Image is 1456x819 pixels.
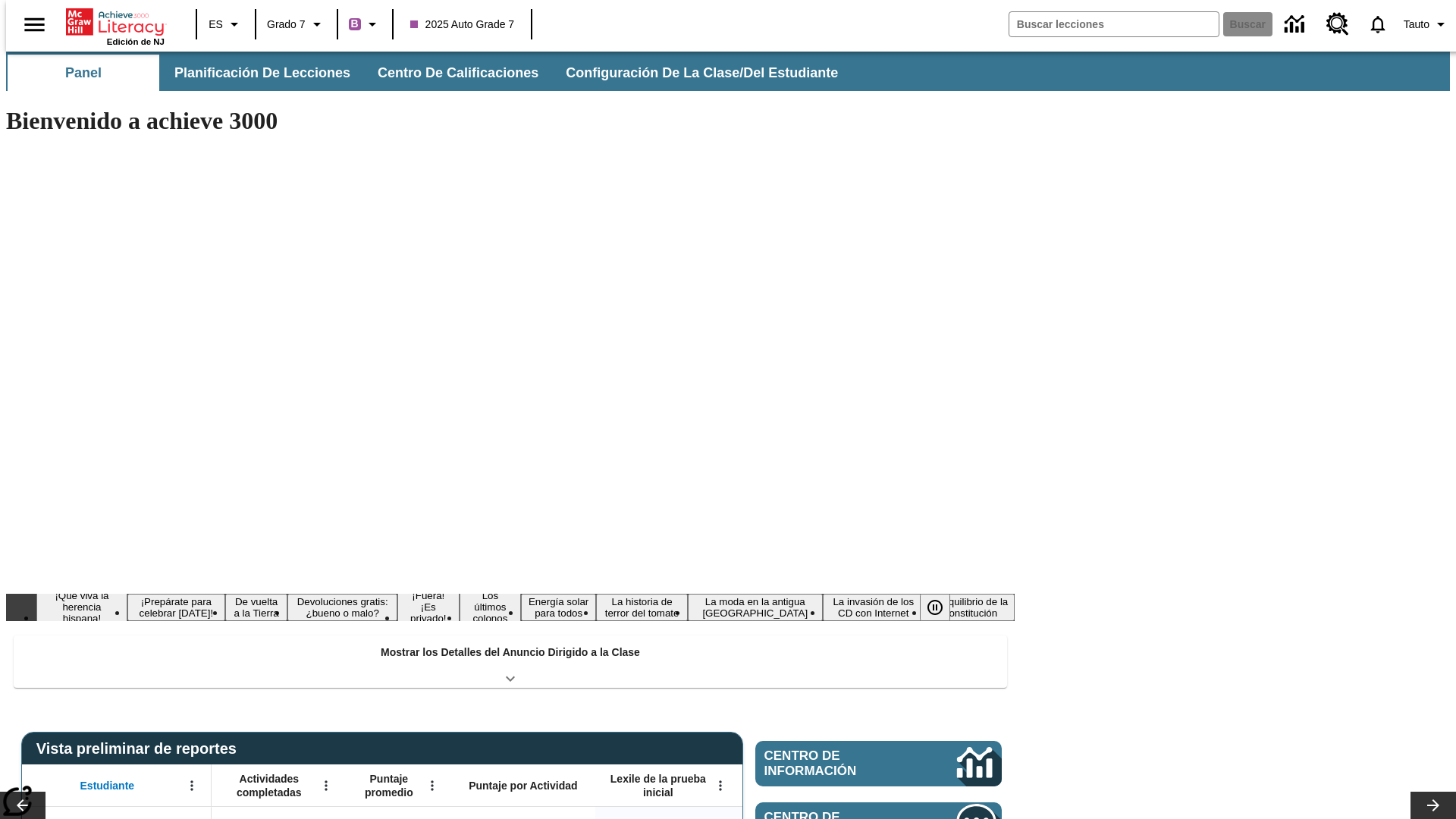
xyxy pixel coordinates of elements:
button: Diapositiva 7 Energía solar para todos [521,594,596,621]
button: Diapositiva 2 ¡Prepárate para celebrar Juneteenth! [127,594,225,621]
span: Lexile de la prueba inicial [603,772,714,799]
span: Centro de información [764,748,906,779]
span: 2025 Auto Grade 7 [410,17,515,33]
button: Planificación de lecciones [162,55,362,91]
button: Configuración de la clase/del estudiante [554,55,850,91]
button: Abrir el menú lateral [12,2,57,47]
button: Diapositiva 9 La moda en la antigua Roma [688,594,823,621]
div: Subbarra de navegación [6,55,852,91]
a: Notificaciones [1358,5,1398,44]
button: Diapositiva 10 La invasión de los CD con Internet [823,594,924,621]
span: Grado 7 [267,17,306,33]
button: Pausar [920,594,950,621]
button: Panel [8,55,159,91]
div: Pausar [920,594,965,621]
a: Portada [66,7,165,37]
button: Diapositiva 8 La historia de terror del tomate [596,594,688,621]
button: Diapositiva 3 De vuelta a la Tierra [225,594,288,621]
div: Subbarra de navegación [6,52,1450,91]
span: Centro de calificaciones [378,64,538,82]
span: Planificación de lecciones [174,64,350,82]
button: Boost El color de la clase es morado/púrpura. Cambiar el color de la clase. [343,11,388,38]
a: Centro de recursos, Se abrirá en una pestaña nueva. [1317,4,1358,45]
button: Diapositiva 5 ¡Fuera! ¡Es privado! [397,588,460,626]
button: Grado: Grado 7, Elige un grado [261,11,332,38]
span: Tauto [1404,17,1429,33]
button: Diapositiva 6 Los últimos colonos [460,588,521,626]
button: Carrusel de lecciones, seguir [1410,792,1456,819]
button: Diapositiva 1 ¡Que viva la herencia hispana! [36,588,127,626]
button: Diapositiva 11 El equilibrio de la Constitución [924,594,1015,621]
span: Estudiante [80,779,135,792]
button: Diapositiva 4 Devoluciones gratis: ¿bueno o malo? [287,594,397,621]
span: Actividades completadas [219,772,319,799]
a: Centro de información [755,741,1002,786]
span: ES [209,17,223,33]
button: Perfil/Configuración [1398,11,1456,38]
span: Puntaje promedio [353,772,425,799]
a: Centro de información [1276,4,1317,45]
button: Lenguaje: ES, Selecciona un idioma [202,11,250,38]
span: Configuración de la clase/del estudiante [566,64,838,82]
p: Mostrar los Detalles del Anuncio Dirigido a la Clase [381,645,640,661]
button: Centro de calificaciones [366,55,551,91]
span: Vista preliminar de reportes [36,740,244,758]
div: Portada [66,5,165,46]
input: Buscar campo [1009,12,1219,36]
button: Abrir menú [315,774,337,797]
span: Edición de NJ [107,37,165,46]
button: Abrir menú [421,774,444,797]
span: B [351,14,359,33]
button: Abrir menú [180,774,203,797]
div: Mostrar los Detalles del Anuncio Dirigido a la Clase [14,635,1007,688]
h1: Bienvenido a achieve 3000 [6,107,1015,135]
span: Panel [65,64,102,82]
button: Abrir menú [709,774,732,797]
span: Puntaje por Actividad [469,779,577,792]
